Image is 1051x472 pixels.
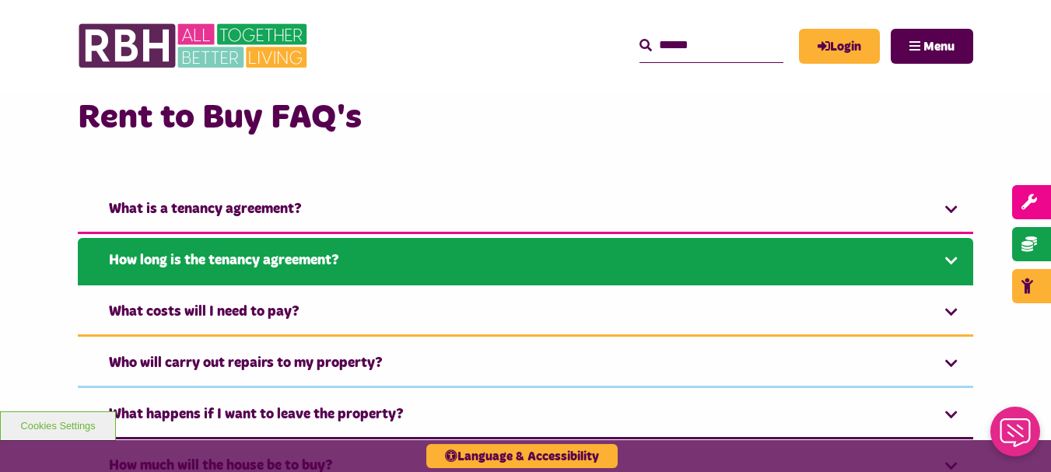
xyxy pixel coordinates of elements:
[923,40,955,53] span: Menu
[981,402,1051,472] iframe: Netcall Web Assistant for live chat
[426,444,618,468] button: Language & Accessibility
[78,392,973,439] a: What happens if I want to leave the property?
[78,16,311,76] img: RBH
[78,341,973,388] a: Who will carry out repairs to my property?
[78,289,973,337] a: What costs will I need to pay?
[799,29,880,64] a: MyRBH
[639,29,783,62] input: Search
[78,187,973,234] a: What is a tenancy agreement?
[78,96,973,140] h3: Rent to Buy FAQ's
[891,29,973,64] button: Navigation
[78,238,973,285] a: How long is the tenancy agreement?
